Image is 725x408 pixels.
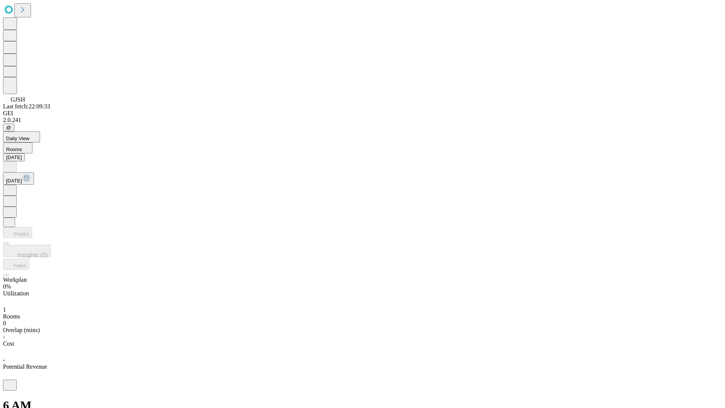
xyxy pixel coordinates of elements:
span: 0 [3,320,6,326]
span: Daily View [6,136,29,141]
span: Overlap (mins) [3,327,40,333]
span: - [3,357,5,363]
span: 1 [3,306,6,313]
span: @ [6,125,11,130]
span: Insights (0) [18,252,48,258]
span: Rooms [6,147,22,152]
button: @ [3,124,14,131]
span: [DATE] [6,178,22,184]
button: [DATE] [3,172,34,185]
span: - [3,334,5,340]
div: GEI [3,110,722,117]
button: Rooms [3,142,32,153]
button: Fetch [3,259,29,270]
span: 0% [3,283,11,290]
span: Utilization [3,290,29,297]
span: Potential Revenue [3,363,47,370]
span: Rooms [3,313,20,320]
button: Predict [3,227,32,238]
span: Last fetch: 22:09:33 [3,103,50,110]
button: [DATE] [3,153,25,161]
div: 2.0.241 [3,117,722,124]
button: Insights (0) [3,245,51,257]
span: GJSH [11,96,25,103]
button: Daily View [3,131,40,142]
span: Workplan [3,277,27,283]
span: Cost [3,340,14,347]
